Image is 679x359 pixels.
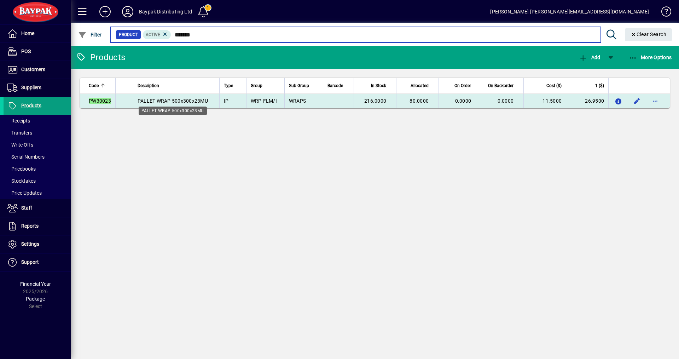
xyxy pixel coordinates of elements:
span: WRP-FLM/I [251,98,277,104]
span: Stocktakes [7,178,36,184]
a: Price Updates [4,187,71,199]
a: Home [4,25,71,42]
span: Suppliers [21,85,41,90]
span: Write Offs [7,142,33,148]
span: On Order [454,82,471,90]
span: 0.0000 [498,98,514,104]
a: Serial Numbers [4,151,71,163]
span: 0.0000 [455,98,471,104]
button: Clear [625,28,672,41]
span: PALLET WRAP 500x300x23MU [138,98,208,104]
span: Settings [21,241,39,247]
div: PALLET WRAP 500x300x23MU [139,107,207,115]
div: In Stock [358,82,393,90]
div: On Backorder [486,82,520,90]
span: Allocated [411,82,429,90]
div: [PERSON_NAME] [PERSON_NAME][EMAIL_ADDRESS][DOMAIN_NAME] [490,6,649,17]
div: Allocated [401,82,435,90]
a: Transfers [4,127,71,139]
div: Sub Group [289,82,319,90]
button: More options [650,95,661,107]
span: WRAPS [289,98,306,104]
button: More Options [627,51,674,64]
button: Add [577,51,602,64]
a: Support [4,253,71,271]
span: Product [119,31,138,38]
span: 1 ($) [595,82,604,90]
a: Pricebooks [4,163,71,175]
button: Profile [116,5,139,18]
span: Active [146,32,160,37]
span: 216.0000 [364,98,386,104]
div: Code [89,82,111,90]
span: Financial Year [20,281,51,287]
span: Staff [21,205,32,211]
div: Barcode [327,82,349,90]
td: 26.9500 [566,94,608,108]
button: Add [94,5,116,18]
a: Suppliers [4,79,71,97]
span: More Options [629,55,672,60]
span: Sub Group [289,82,309,90]
button: Edit [631,95,643,107]
span: Filter [78,32,102,38]
span: IP [224,98,229,104]
span: Add [579,55,600,60]
div: Type [224,82,242,90]
span: Type [224,82,233,90]
mat-chip: Activation Status: Active [143,30,171,39]
span: Home [21,30,34,36]
div: Products [76,52,125,63]
a: Customers [4,61,71,79]
span: Reports [21,223,39,229]
div: Baypak Distributing Ltd [139,6,192,17]
span: Customers [21,67,45,72]
span: Clear Search [631,32,667,37]
a: Stocktakes [4,175,71,187]
div: Group [251,82,280,90]
button: Filter [76,28,104,41]
a: Reports [4,217,71,235]
span: Serial Numbers [7,154,45,160]
a: Receipts [4,115,71,127]
span: On Backorder [488,82,513,90]
div: Description [138,82,215,90]
a: Staff [4,199,71,217]
span: Transfers [7,130,32,136]
a: Knowledge Base [656,1,670,24]
span: Group [251,82,262,90]
span: Code [89,82,99,90]
em: PW30023 [89,98,111,104]
span: POS [21,49,31,54]
span: Pricebooks [7,166,36,172]
span: In Stock [371,82,386,90]
span: Products [21,103,41,108]
span: Description [138,82,159,90]
div: On Order [443,82,477,90]
span: Package [26,296,45,302]
a: Write Offs [4,139,71,151]
a: POS [4,43,71,61]
span: Receipts [7,118,30,124]
span: Price Updates [7,190,42,196]
span: Cost ($) [546,82,562,90]
span: 80.0000 [410,98,429,104]
td: 11.5000 [523,94,566,108]
span: Barcode [327,82,343,90]
a: Settings [4,235,71,253]
span: Support [21,259,39,265]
